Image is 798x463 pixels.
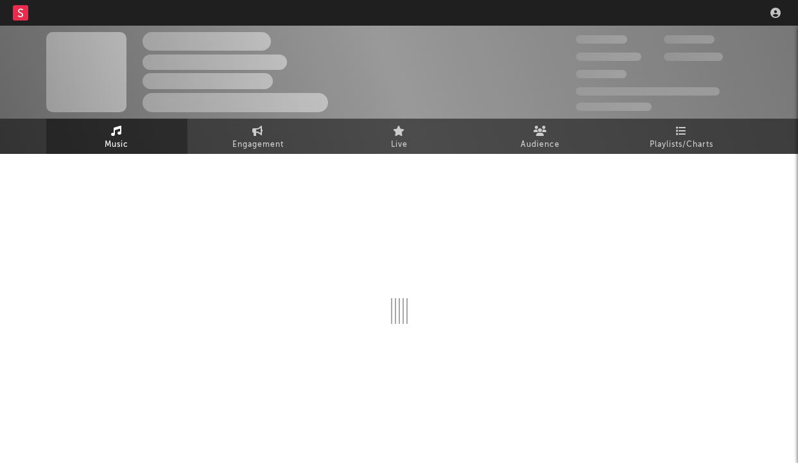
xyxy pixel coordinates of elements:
a: Playlists/Charts [611,119,752,154]
span: 1,000,000 [664,53,723,61]
span: 300,000 [576,35,627,44]
a: Music [46,119,187,154]
span: 100,000 [664,35,715,44]
a: Engagement [187,119,329,154]
span: 100,000 [576,70,627,78]
span: Audience [521,137,560,153]
a: Live [329,119,470,154]
span: Live [391,137,408,153]
a: Audience [470,119,611,154]
span: 50,000,000 Monthly Listeners [576,87,720,96]
span: 50,000,000 [576,53,641,61]
span: Engagement [232,137,284,153]
span: Music [105,137,128,153]
span: Jump Score: 85.0 [576,103,652,111]
span: Playlists/Charts [650,137,713,153]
